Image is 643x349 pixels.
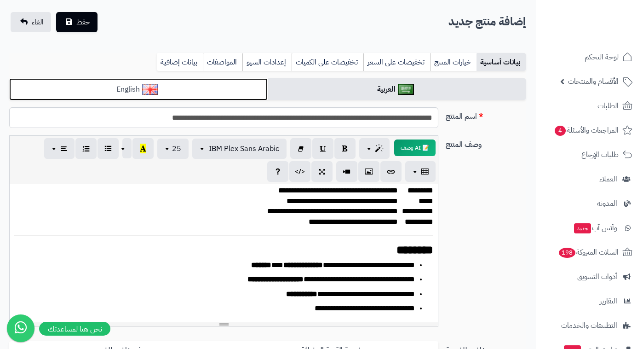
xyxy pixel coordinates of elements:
span: العملاء [599,173,617,186]
a: المراجعات والأسئلة4 [541,119,637,141]
span: الطلبات [597,99,619,112]
a: أدوات التسويق [541,266,637,288]
span: جديد [574,223,591,233]
a: طلبات الإرجاع [541,144,637,166]
span: السلات المتروكة [558,246,619,259]
a: التقارير [541,290,637,312]
button: حفظ [56,12,98,32]
a: خيارات المنتج [430,53,477,71]
span: أدوات التسويق [577,270,617,283]
span: التقارير [600,295,617,308]
a: الغاء [11,12,51,32]
button: 📝 AI وصف [394,140,436,156]
a: الطلبات [541,95,637,117]
a: السلات المتروكة198 [541,241,637,263]
a: لوحة التحكم [541,46,637,68]
a: English [9,78,268,101]
a: بيانات إضافية [157,53,203,71]
span: IBM Plex Sans Arabic [209,143,279,154]
span: وآتس آب [573,221,617,234]
a: المواصفات [203,53,242,71]
button: 25 [157,139,189,159]
span: المدونة [597,197,617,210]
a: تخفيضات على السعر [363,53,430,71]
a: تخفيضات على الكميات [292,53,363,71]
span: طلبات الإرجاع [581,148,619,161]
h2: إضافة منتج جديد [448,12,526,31]
span: 25 [172,143,181,154]
span: لوحة التحكم [585,51,619,64]
span: حفظ [76,17,90,28]
label: اسم المنتج [442,107,529,122]
span: الأقسام والمنتجات [568,75,619,88]
a: العربية [268,78,526,101]
span: التطبيقات والخدمات [561,319,617,332]
span: المراجعات والأسئلة [554,124,619,137]
span: 198 [558,248,576,258]
a: إعدادات السيو [242,53,292,71]
span: الغاء [32,17,44,28]
span: 4 [554,126,566,136]
a: وآتس آبجديد [541,217,637,239]
img: العربية [398,84,414,95]
img: logo-2.png [580,19,634,38]
a: التطبيقات والخدمات [541,314,637,337]
a: العملاء [541,168,637,190]
a: المدونة [541,192,637,215]
a: بيانات أساسية [477,53,526,71]
button: IBM Plex Sans Arabic [192,139,287,159]
img: English [142,84,158,95]
label: وصف المنتج [442,135,529,150]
